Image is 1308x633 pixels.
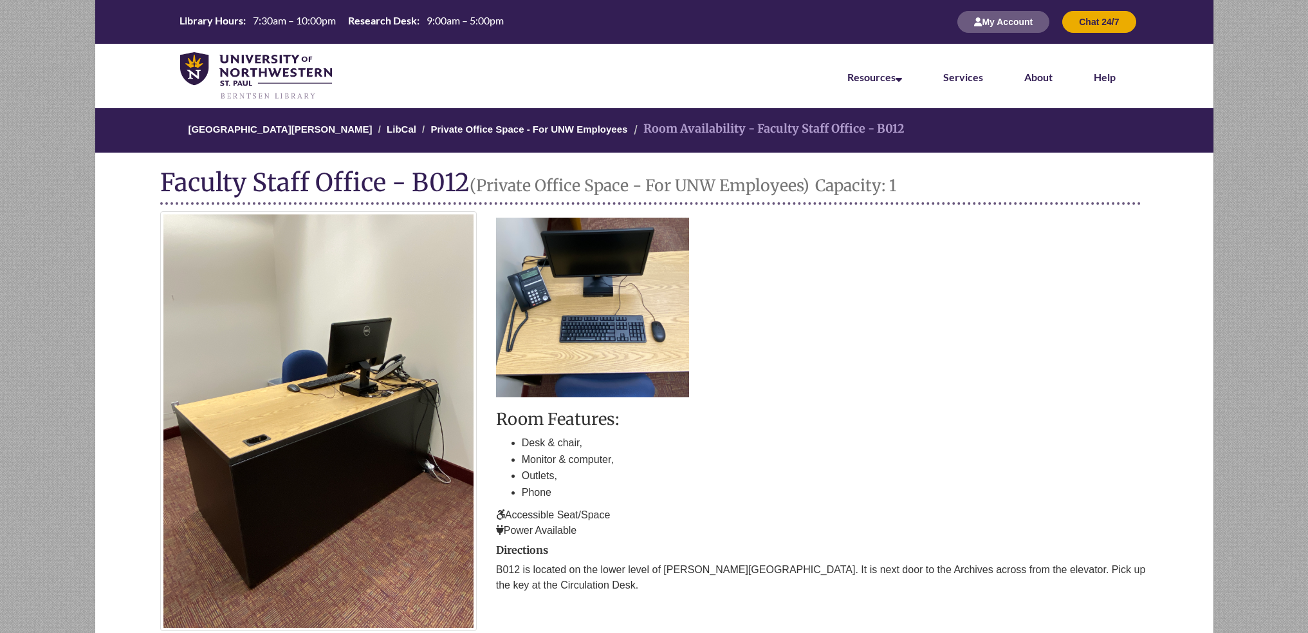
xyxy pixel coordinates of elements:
[160,211,477,631] img: Faculty Staff Office - B012
[496,410,1148,428] h2: Room Features:
[496,545,1148,556] h2: Directions
[174,14,248,28] th: Library Hours:
[522,435,1148,451] li: Desk & chair,
[631,120,905,138] li: Room Availability - Faculty Staff Office - B012
[470,175,809,196] small: (Private Office Space - For UNW Employees)
[957,16,1049,27] a: My Account
[496,218,1148,538] div: description
[815,175,896,196] small: Capacity: 1
[160,169,1141,205] h1: Faculty Staff Office - B012
[847,71,902,83] a: Resources
[1062,16,1136,27] a: Chat 24/7
[174,14,509,29] table: Hours Today
[71,108,1237,153] nav: Breadcrumb
[188,124,372,135] a: [GEOGRAPHIC_DATA][PERSON_NAME]
[180,52,333,100] img: UNWSP Library Logo
[1024,71,1053,83] a: About
[1062,11,1136,33] button: Chat 24/7
[174,14,509,30] a: Hours Today
[343,14,421,28] th: Research Desk:
[522,468,1148,484] li: Outlets,
[1094,71,1116,83] a: Help
[387,124,416,135] a: LibCal
[427,14,504,26] span: 9:00am – 5:00pm
[957,11,1049,33] button: My Account
[496,507,1148,538] p: Accessible Seat/Space Power Available
[522,451,1148,468] li: Monitor & computer,
[496,562,1148,593] p: B012 is located on the lower level of [PERSON_NAME][GEOGRAPHIC_DATA]. It is next door to the Arch...
[430,124,627,135] a: Private Office Space - For UNW Employees
[253,14,336,26] span: 7:30am – 10:00pm
[496,545,1148,594] div: directions
[943,71,983,83] a: Services
[522,484,1148,501] li: Phone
